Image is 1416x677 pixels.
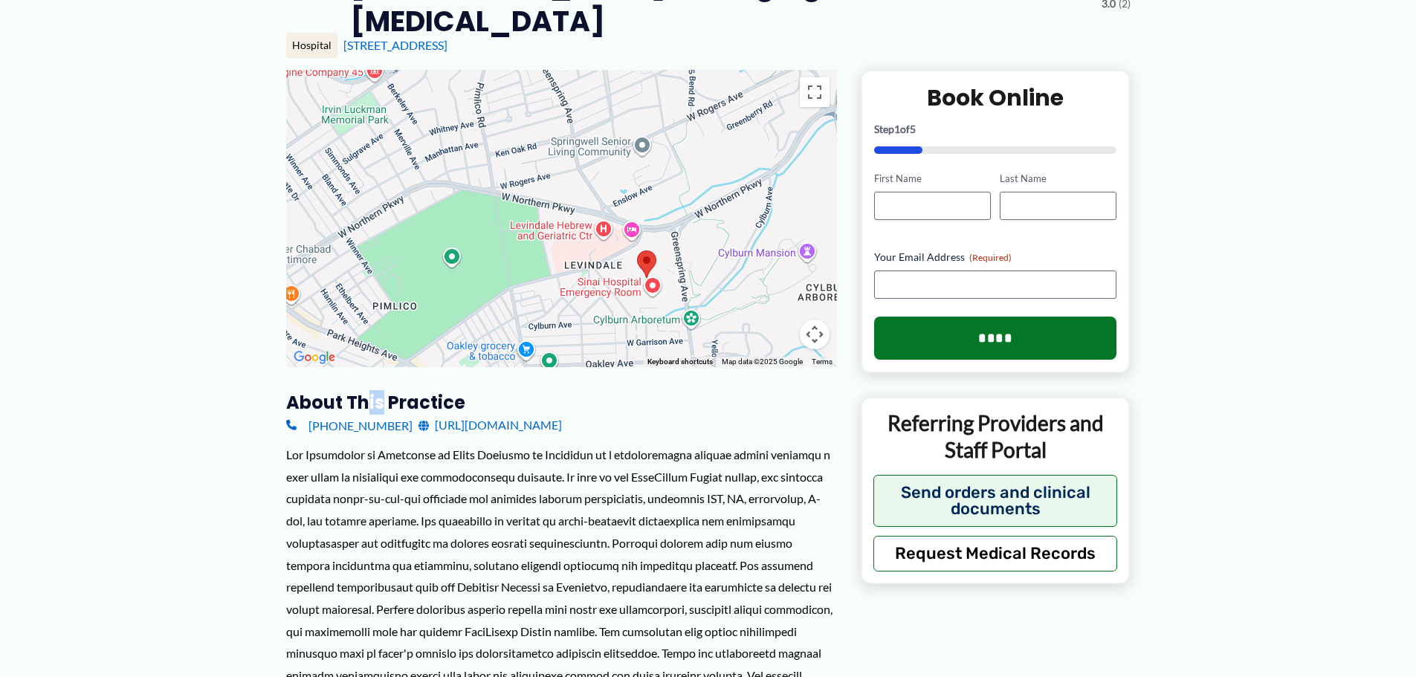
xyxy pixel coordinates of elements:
[873,409,1118,464] p: Referring Providers and Staff Portal
[910,123,916,135] span: 5
[647,357,713,367] button: Keyboard shortcuts
[722,357,803,366] span: Map data ©2025 Google
[290,348,339,367] a: Open this area in Google Maps (opens a new window)
[874,124,1117,135] p: Step of
[343,38,447,52] a: [STREET_ADDRESS]
[873,475,1118,527] button: Send orders and clinical documents
[1000,172,1116,186] label: Last Name
[894,123,900,135] span: 1
[290,348,339,367] img: Google
[286,391,837,414] h3: About this practice
[874,172,991,186] label: First Name
[874,250,1117,265] label: Your Email Address
[800,320,830,349] button: Map camera controls
[812,357,833,366] a: Terms (opens in new tab)
[800,77,830,107] button: Toggle fullscreen view
[873,536,1118,571] button: Request Medical Records
[286,414,413,436] a: [PHONE_NUMBER]
[418,414,562,436] a: [URL][DOMAIN_NAME]
[874,83,1117,112] h2: Book Online
[286,33,337,58] div: Hospital
[969,252,1012,263] span: (Required)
